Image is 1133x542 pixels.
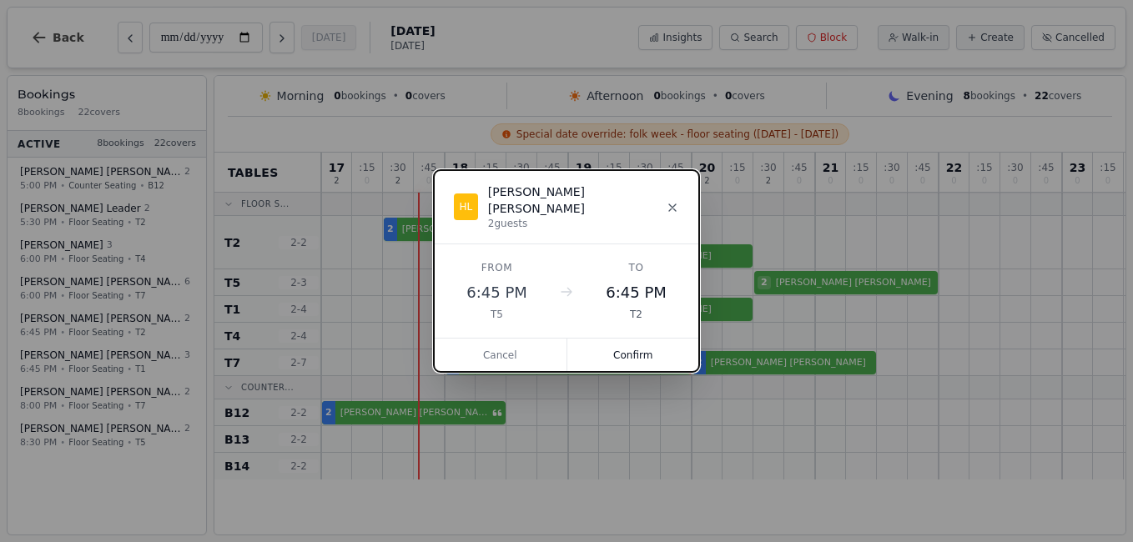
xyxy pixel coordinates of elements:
div: 2 guests [488,217,666,230]
button: Cancel [434,339,567,372]
div: To [593,261,679,274]
div: T2 [593,308,679,321]
div: T5 [454,308,540,321]
button: Confirm [567,339,700,372]
div: 6:45 PM [454,281,540,304]
div: 6:45 PM [593,281,679,304]
div: From [454,261,540,274]
div: [PERSON_NAME] [PERSON_NAME] [488,183,666,217]
div: HL [454,193,478,220]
